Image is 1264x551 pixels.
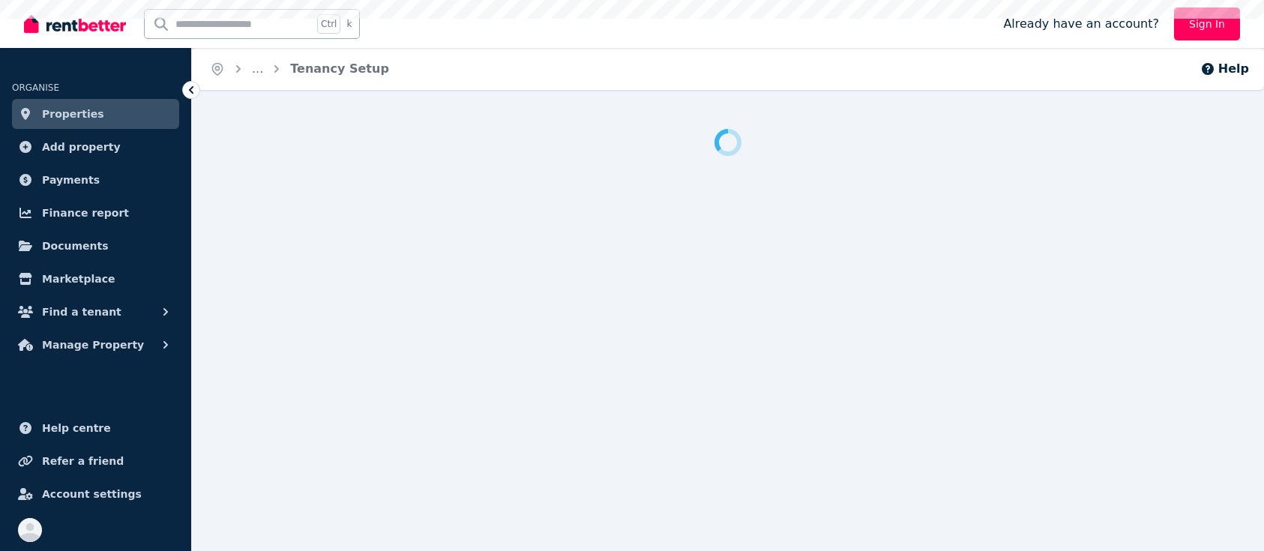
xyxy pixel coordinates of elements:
[12,82,59,93] span: ORGANISE
[12,297,179,327] button: Find a tenant
[12,264,179,294] a: Marketplace
[42,452,124,470] span: Refer a friend
[42,105,104,123] span: Properties
[12,99,179,129] a: Properties
[12,413,179,443] a: Help centre
[317,14,340,34] span: Ctrl
[1003,15,1159,33] span: Already have an account?
[12,198,179,228] a: Finance report
[12,446,179,476] a: Refer a friend
[42,270,115,288] span: Marketplace
[42,237,109,255] span: Documents
[42,336,144,354] span: Manage Property
[346,18,352,30] span: k
[12,165,179,195] a: Payments
[1200,60,1249,78] button: Help
[252,61,263,76] a: ...
[192,48,407,90] nav: Breadcrumb
[12,330,179,360] button: Manage Property
[42,138,121,156] span: Add property
[12,231,179,261] a: Documents
[290,60,389,78] span: Tenancy Setup
[24,13,126,35] img: RentBetter
[42,204,129,222] span: Finance report
[42,303,121,321] span: Find a tenant
[12,132,179,162] a: Add property
[42,419,111,437] span: Help centre
[42,171,100,189] span: Payments
[12,479,179,509] a: Account settings
[1174,7,1240,40] a: Sign In
[42,485,142,503] span: Account settings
